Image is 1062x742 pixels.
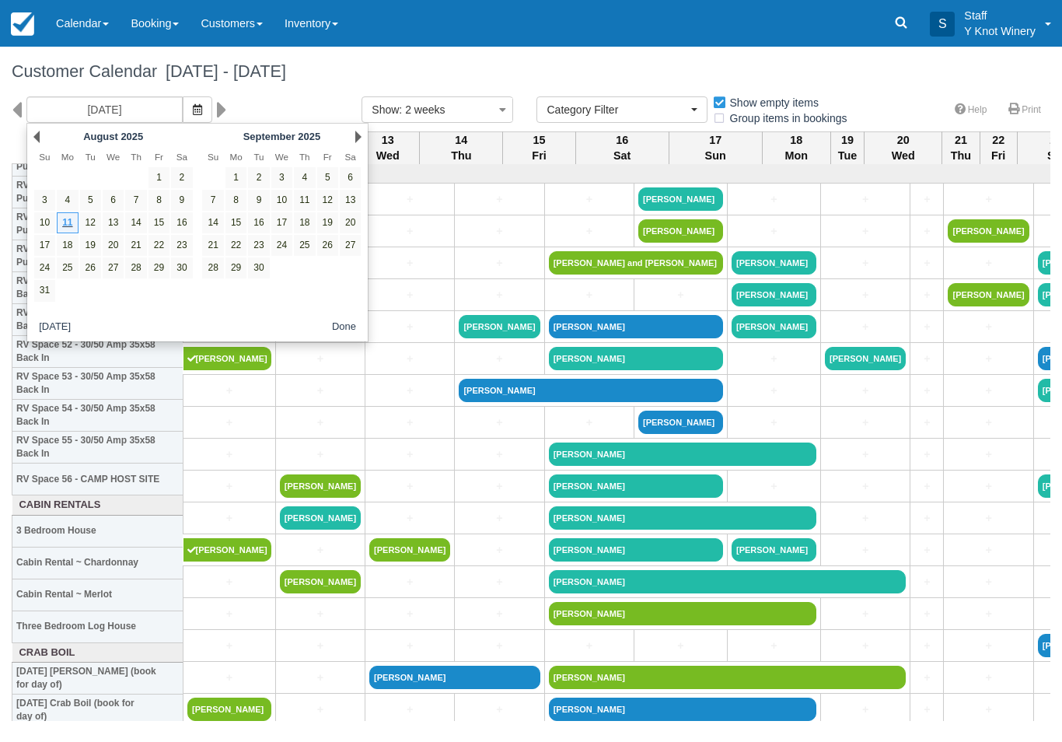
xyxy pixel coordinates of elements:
a: + [638,638,723,654]
a: + [914,638,939,654]
a: + [914,606,939,622]
a: [PERSON_NAME] [549,506,816,530]
a: + [948,383,1029,399]
a: [PERSON_NAME] [948,219,1029,243]
a: [PERSON_NAME] [459,379,723,402]
span: Tuesday [253,152,264,162]
a: 18 [294,212,315,233]
a: [PERSON_NAME] [638,219,723,243]
a: 13 [103,212,124,233]
a: 26 [80,257,101,278]
span: Friday [155,152,163,162]
th: [DATE] Crab Boil (book for day of) [12,695,183,726]
th: RV Space 47 - 30/50 Amp 35x75 Pull Through [12,177,183,208]
a: 8 [148,190,169,211]
a: + [459,702,540,718]
th: 16 Sat [575,131,669,164]
a: 23 [248,235,269,256]
a: [PERSON_NAME] [549,602,816,625]
a: + [825,383,906,399]
a: 24 [34,257,55,278]
a: + [948,351,1029,367]
a: + [459,191,540,208]
span: Category Filter [547,102,687,117]
span: Saturday [176,152,187,162]
a: 9 [248,190,269,211]
a: + [459,606,540,622]
a: + [280,446,361,463]
a: + [914,574,939,590]
a: 11 [294,190,315,211]
a: + [369,478,450,495]
a: + [732,223,816,240]
a: [PERSON_NAME] [732,538,816,562]
a: + [549,287,630,303]
a: + [732,638,816,654]
a: + [914,670,939,686]
a: Cabin Rentals [16,498,180,513]
a: + [369,319,450,335]
button: [DATE] [33,318,76,338]
a: 12 [80,212,101,233]
th: 14 Thu [420,131,503,164]
a: + [459,223,540,240]
a: + [732,478,816,495]
a: + [369,287,450,303]
span: Tuesday [86,152,96,162]
a: 22 [148,235,169,256]
a: + [732,351,816,367]
a: + [280,415,361,431]
a: + [369,510,450,527]
a: + [459,542,540,558]
a: + [825,319,906,335]
th: 21 Thu [942,131,980,164]
button: Done [326,318,362,338]
a: [PERSON_NAME] [459,315,540,338]
a: 7 [125,190,146,211]
a: + [825,702,906,718]
a: 1 [225,167,246,188]
span: 2025 [121,131,143,142]
a: + [948,638,1029,654]
a: 19 [317,212,338,233]
a: + [732,383,816,399]
label: Show empty items [712,91,829,114]
span: Show empty items [712,96,831,107]
a: + [825,255,906,271]
a: 30 [248,257,269,278]
a: + [187,510,271,527]
a: 2 [171,167,192,188]
th: Cabin Rental ~ Chardonnay [12,547,183,579]
th: RV Space 56 - CAMP HOST SITE [12,464,183,495]
th: RV Space 48 - 30/50 Amp 35x75 Pull Through [12,208,183,240]
a: [PERSON_NAME] [369,538,450,562]
a: 13 [340,190,361,211]
span: Monday [229,152,242,162]
a: + [187,606,271,622]
a: [PERSON_NAME] [369,666,540,689]
a: 8 [225,190,246,211]
a: 4 [294,167,315,188]
a: + [369,255,450,271]
th: RV Space 53 - 30/50 Amp 35x58 Back In [12,368,183,400]
a: 5 [80,190,101,211]
a: 30 [171,257,192,278]
th: Three Bedroom Log House [12,611,183,642]
button: Show: 2 weeks [362,96,513,123]
a: + [948,510,1029,527]
a: + [187,478,271,495]
a: Crab Boil [16,646,180,660]
div: S [930,12,955,37]
a: 12 [317,190,338,211]
a: [PERSON_NAME] [732,251,816,275]
a: [PERSON_NAME] [183,347,271,370]
th: [DATE] [PERSON_NAME] (book for day of) [12,663,183,695]
a: + [549,191,630,208]
a: [PERSON_NAME] [732,315,816,338]
a: 1 [148,167,169,188]
th: RV Space 51 - 30/50 Amp 35x58 Back In [12,304,183,336]
a: 19 [80,235,101,256]
a: + [459,638,540,654]
a: + [914,351,939,367]
a: + [280,542,361,558]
